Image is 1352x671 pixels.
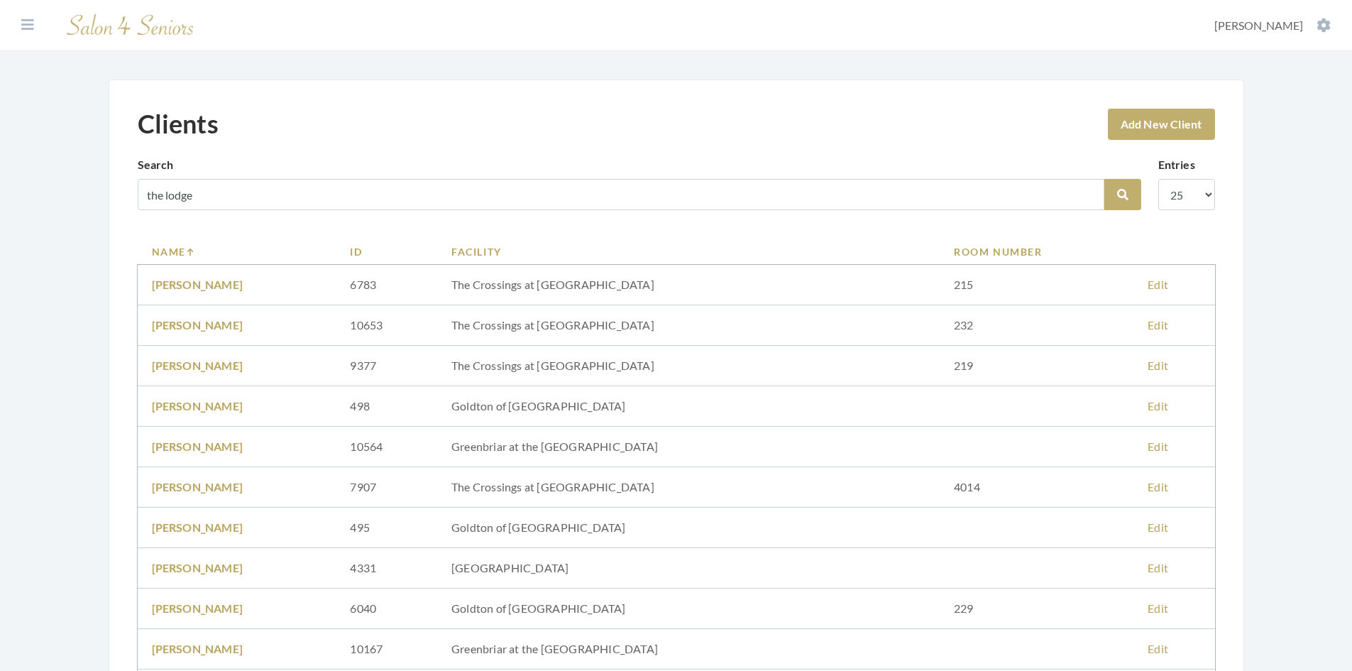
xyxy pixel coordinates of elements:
[437,305,940,346] td: The Crossings at [GEOGRAPHIC_DATA]
[60,9,202,42] img: Salon 4 Seniors
[1148,278,1168,291] a: Edit
[1148,520,1168,534] a: Edit
[940,467,1133,508] td: 4014
[451,244,925,259] a: Facility
[1148,601,1168,615] a: Edit
[940,346,1133,386] td: 219
[138,109,219,139] h1: Clients
[336,589,437,629] td: 6040
[336,508,437,548] td: 495
[1148,318,1168,332] a: Edit
[152,318,243,332] a: [PERSON_NAME]
[336,386,437,427] td: 498
[940,589,1133,629] td: 229
[336,427,437,467] td: 10564
[152,561,243,574] a: [PERSON_NAME]
[152,244,322,259] a: Name
[437,427,940,467] td: Greenbriar at the [GEOGRAPHIC_DATA]
[336,629,437,670] td: 10167
[940,305,1133,346] td: 232
[152,601,243,615] a: [PERSON_NAME]
[1148,561,1168,574] a: Edit
[336,305,437,346] td: 10653
[138,156,174,173] label: Search
[954,244,1119,259] a: Room Number
[1108,109,1215,140] a: Add New Client
[1148,399,1168,413] a: Edit
[437,265,940,305] td: The Crossings at [GEOGRAPHIC_DATA]
[1214,18,1303,32] span: [PERSON_NAME]
[350,244,423,259] a: ID
[1148,642,1168,655] a: Edit
[940,265,1133,305] td: 215
[152,480,243,493] a: [PERSON_NAME]
[437,386,940,427] td: Goldton of [GEOGRAPHIC_DATA]
[152,359,243,372] a: [PERSON_NAME]
[1210,18,1335,33] button: [PERSON_NAME]
[138,179,1104,210] input: Search by name, facility or room number
[152,642,243,655] a: [PERSON_NAME]
[152,399,243,413] a: [PERSON_NAME]
[437,346,940,386] td: The Crossings at [GEOGRAPHIC_DATA]
[336,467,437,508] td: 7907
[152,278,243,291] a: [PERSON_NAME]
[336,346,437,386] td: 9377
[437,629,940,670] td: Greenbriar at the [GEOGRAPHIC_DATA]
[1148,480,1168,493] a: Edit
[336,548,437,589] td: 4331
[437,508,940,548] td: Goldton of [GEOGRAPHIC_DATA]
[336,265,437,305] td: 6783
[152,440,243,453] a: [PERSON_NAME]
[437,467,940,508] td: The Crossings at [GEOGRAPHIC_DATA]
[1158,156,1195,173] label: Entries
[1148,440,1168,453] a: Edit
[152,520,243,534] a: [PERSON_NAME]
[1148,359,1168,372] a: Edit
[437,589,940,629] td: Goldton of [GEOGRAPHIC_DATA]
[437,548,940,589] td: [GEOGRAPHIC_DATA]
